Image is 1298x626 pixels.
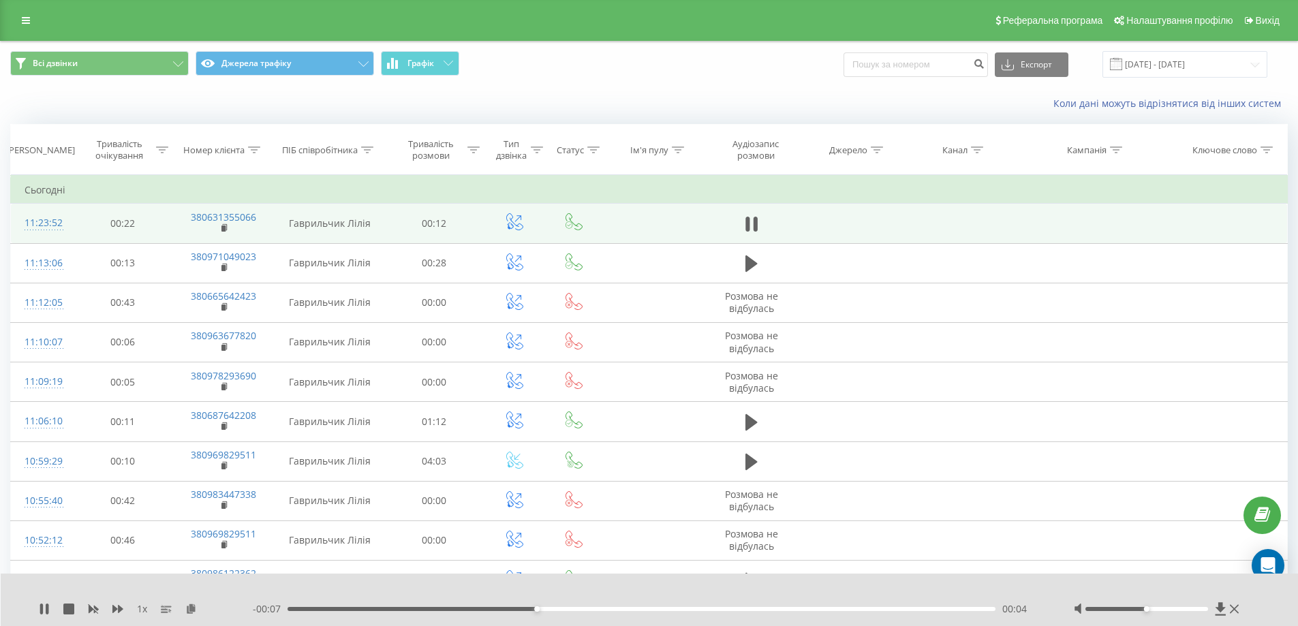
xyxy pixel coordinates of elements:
[407,59,434,68] span: Графік
[74,561,172,600] td: 00:17
[253,602,288,616] span: - 00:07
[1002,602,1027,616] span: 00:04
[1126,15,1233,26] span: Налаштування профілю
[33,58,78,69] span: Всі дзвінки
[275,481,385,520] td: Гаврильчик Лілія
[25,289,60,316] div: 11:12:05
[137,602,147,616] span: 1 x
[385,243,484,283] td: 00:28
[844,52,988,77] input: Пошук за номером
[74,283,172,322] td: 00:43
[25,329,60,356] div: 11:10:07
[942,144,968,156] div: Канал
[25,250,60,277] div: 11:13:06
[1256,15,1280,26] span: Вихід
[282,144,358,156] div: ПІБ співробітника
[191,250,256,263] a: 380971049023
[534,606,540,612] div: Accessibility label
[191,289,256,302] a: 380665642423
[74,243,172,283] td: 00:13
[1252,549,1284,582] div: Open Intercom Messenger
[196,51,374,76] button: Джерела трафіку
[25,210,60,236] div: 11:23:52
[25,369,60,395] div: 11:09:19
[995,52,1068,77] button: Експорт
[275,283,385,322] td: Гаврильчик Лілія
[1003,15,1103,26] span: Реферальна програма
[725,488,778,513] span: Розмова не відбулась
[25,448,60,475] div: 10:59:29
[275,204,385,243] td: Гаврильчик Лілія
[74,362,172,402] td: 00:05
[725,527,778,552] span: Розмова не відбулась
[385,561,484,600] td: 00:48
[275,561,385,600] td: Гаврильчик Лілія
[829,144,867,156] div: Джерело
[275,402,385,441] td: Гаврильчик Лілія
[385,481,484,520] td: 00:00
[385,204,484,243] td: 00:12
[275,322,385,362] td: Гаврильчик Лілія
[1053,97,1288,110] a: Коли дані можуть відрізнятися вiд інших систем
[385,362,484,402] td: 00:00
[725,329,778,354] span: Розмова не відбулась
[191,329,256,342] a: 380963677820
[25,488,60,514] div: 10:55:40
[74,402,172,441] td: 00:11
[74,481,172,520] td: 00:42
[275,243,385,283] td: Гаврильчик Лілія
[191,409,256,422] a: 380687642208
[385,402,484,441] td: 01:12
[1067,144,1107,156] div: Кампанія
[74,441,172,481] td: 00:10
[385,441,484,481] td: 04:03
[1144,606,1149,612] div: Accessibility label
[10,51,189,76] button: Всі дзвінки
[6,144,75,156] div: [PERSON_NAME]
[25,567,60,593] div: 10:38:09
[191,210,256,223] a: 380631355066
[275,520,385,560] td: Гаврильчик Лілія
[25,408,60,435] div: 11:06:10
[1192,144,1257,156] div: Ключове слово
[275,441,385,481] td: Гаврильчик Лілія
[385,283,484,322] td: 00:00
[557,144,584,156] div: Статус
[495,138,527,161] div: Тип дзвінка
[74,322,172,362] td: 00:06
[397,138,465,161] div: Тривалість розмови
[385,322,484,362] td: 00:00
[385,520,484,560] td: 00:00
[11,176,1288,204] td: Сьогодні
[86,138,153,161] div: Тривалість очікування
[191,567,256,580] a: 380986122362
[25,527,60,554] div: 10:52:12
[74,204,172,243] td: 00:22
[630,144,668,156] div: Ім'я пулу
[725,289,778,315] span: Розмова не відбулась
[191,369,256,382] a: 380978293690
[183,144,245,156] div: Номер клієнта
[725,369,778,394] span: Розмова не відбулась
[191,527,256,540] a: 380969829511
[381,51,459,76] button: Графік
[275,362,385,402] td: Гаврильчик Лілія
[74,520,172,560] td: 00:46
[716,138,795,161] div: Аудіозапис розмови
[191,448,256,461] a: 380969829511
[191,488,256,501] a: 380983447338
